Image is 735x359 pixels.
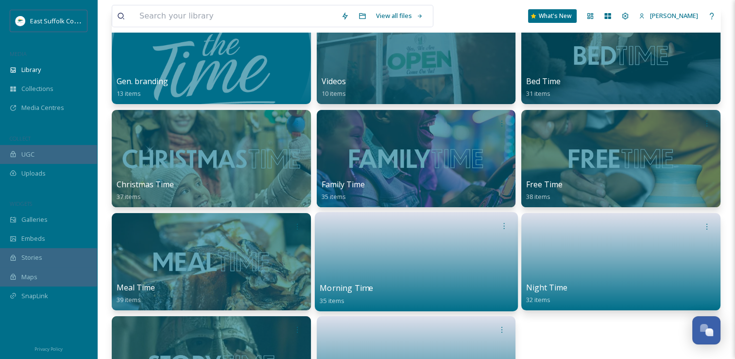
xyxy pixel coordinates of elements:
[322,76,346,87] span: Videos
[322,179,365,190] span: Family Time
[21,65,41,74] span: Library
[21,103,64,112] span: Media Centres
[320,296,344,305] span: 35 items
[322,77,346,98] a: Videos10 items
[21,169,46,178] span: Uploads
[322,192,346,201] span: 35 items
[526,282,567,293] span: Night Time
[21,291,48,301] span: SnapLink
[117,192,141,201] span: 37 items
[117,180,174,201] a: Christmas Time37 items
[117,179,174,190] span: Christmas Time
[16,16,25,26] img: ESC%20Logo.png
[526,89,550,98] span: 31 items
[526,192,550,201] span: 38 items
[117,89,141,98] span: 13 items
[117,76,168,87] span: Gen. branding
[21,150,34,159] span: UGC
[526,179,563,190] span: Free Time
[117,283,155,304] a: Meal Time39 items
[650,11,698,20] span: [PERSON_NAME]
[135,5,336,27] input: Search your library
[34,346,63,352] span: Privacy Policy
[30,16,87,25] span: East Suffolk Council
[526,283,567,304] a: Night Time32 items
[10,200,32,207] span: WIDGETS
[10,135,31,142] span: COLLECT
[526,77,561,98] a: Bed Time31 items
[117,295,141,304] span: 39 items
[320,284,373,305] a: Morning Time35 items
[34,342,63,354] a: Privacy Policy
[320,283,373,293] span: Morning Time
[21,234,45,243] span: Embeds
[528,9,577,23] a: What's New
[21,253,42,262] span: Stories
[10,50,27,57] span: MEDIA
[117,77,168,98] a: Gen. branding13 items
[634,6,703,25] a: [PERSON_NAME]
[21,84,53,93] span: Collections
[526,295,550,304] span: 32 items
[322,89,346,98] span: 10 items
[322,180,365,201] a: Family Time35 items
[117,282,155,293] span: Meal Time
[21,272,37,282] span: Maps
[21,215,48,224] span: Galleries
[526,76,561,87] span: Bed Time
[371,6,428,25] a: View all files
[692,316,720,344] button: Open Chat
[526,180,563,201] a: Free Time38 items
